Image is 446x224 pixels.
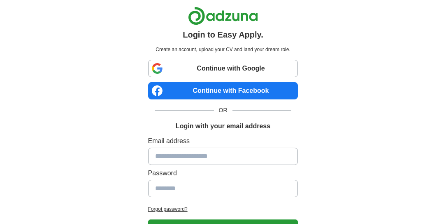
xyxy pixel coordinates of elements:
h1: Login with your email address [176,121,270,131]
span: OR [214,106,232,115]
p: Create an account, upload your CV and land your dream role. [150,46,297,53]
label: Email address [148,136,298,146]
label: Password [148,168,298,178]
a: Continue with Google [148,60,298,77]
a: Continue with Facebook [148,82,298,99]
a: Forgot password? [148,205,298,213]
img: Adzuna logo [188,7,258,25]
h1: Login to Easy Apply. [183,28,263,41]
